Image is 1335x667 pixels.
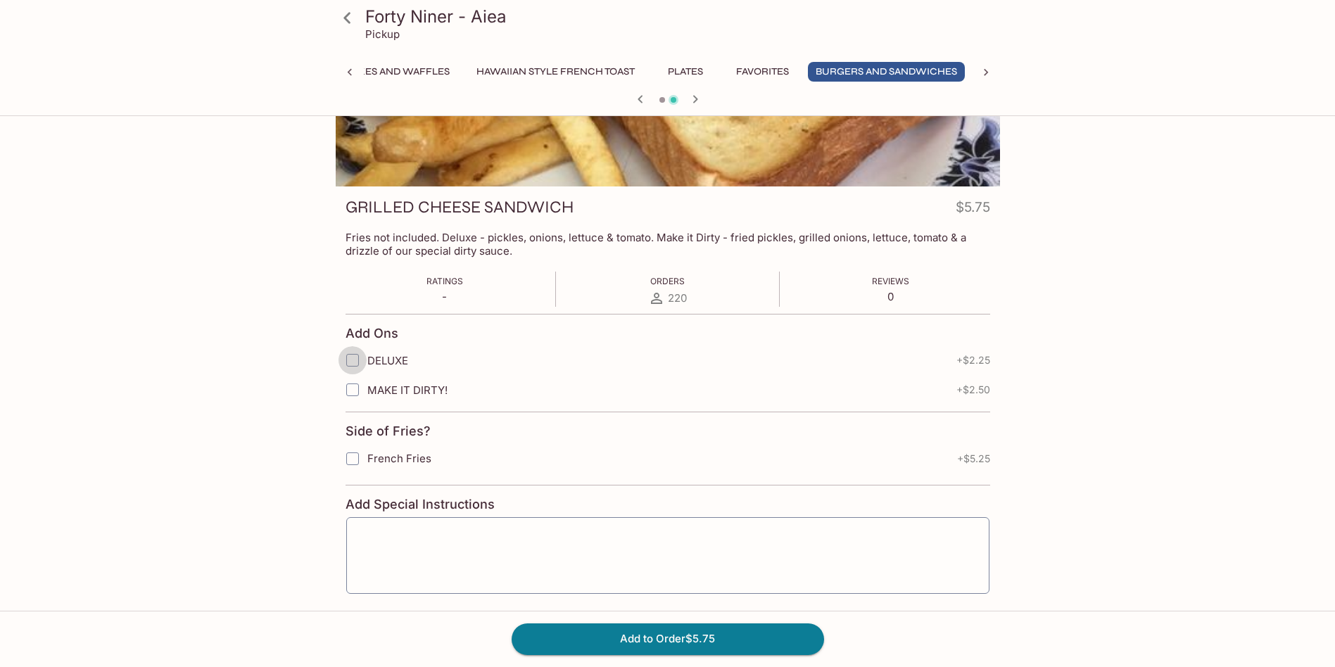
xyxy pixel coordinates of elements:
[346,424,431,439] h4: Side of Fries?
[426,276,463,286] span: Ratings
[317,62,457,82] button: Pancakes and Waffles
[956,384,990,395] span: + $2.50
[365,27,400,41] p: Pickup
[872,290,909,303] p: 0
[512,623,824,654] button: Add to Order$5.75
[654,62,717,82] button: Plates
[346,231,990,258] p: Fries not included. Deluxe - pickles, onions, lettuce & tomato. Make it Dirty - fried pickles, gr...
[728,62,797,82] button: Favorites
[469,62,643,82] button: Hawaiian Style French Toast
[668,291,687,305] span: 220
[426,290,463,303] p: -
[367,383,448,397] span: MAKE IT DIRTY!
[346,497,990,512] h4: Add Special Instructions
[956,196,990,224] h4: $5.75
[346,326,398,341] h4: Add Ons
[957,453,990,464] span: + $5.25
[367,354,408,367] span: DELUXE
[365,6,994,27] h3: Forty Niner - Aiea
[367,452,431,465] span: French Fries
[956,355,990,366] span: + $2.25
[650,276,685,286] span: Orders
[808,62,965,82] button: Burgers and Sandwiches
[872,276,909,286] span: Reviews
[346,196,574,218] h3: GRILLED CHEESE SANDWICH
